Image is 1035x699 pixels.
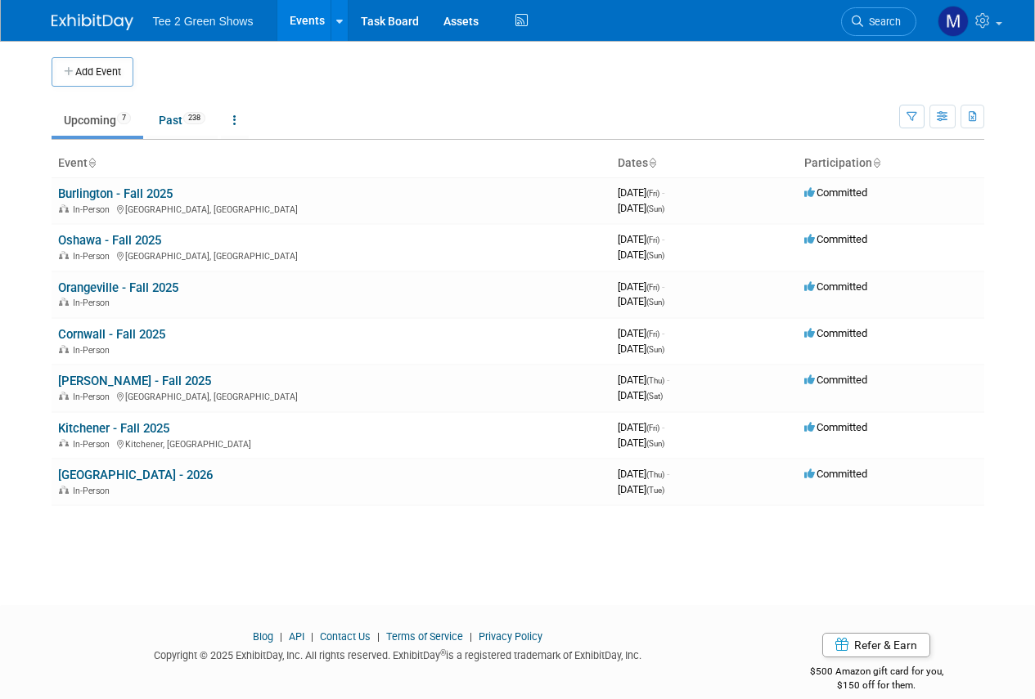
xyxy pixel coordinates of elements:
img: In-Person Event [59,251,69,259]
span: [DATE] [618,421,664,433]
span: [DATE] [618,389,663,401]
a: Sort by Event Name [88,156,96,169]
a: [GEOGRAPHIC_DATA] - 2026 [58,468,213,482]
span: | [276,630,286,643]
span: [DATE] [618,327,664,339]
span: [DATE] [618,202,664,214]
span: [DATE] [618,437,664,449]
th: Dates [611,150,798,177]
span: - [662,421,664,433]
span: | [373,630,384,643]
span: [DATE] [618,249,664,261]
span: Committed [804,468,867,480]
div: $500 Amazon gift card for you, [769,654,984,692]
span: 238 [183,112,205,124]
a: Kitchener - Fall 2025 [58,421,169,436]
img: Michael Kruger [938,6,969,37]
th: Participation [798,150,984,177]
span: (Fri) [646,329,659,338]
span: (Sun) [646,345,664,354]
span: Committed [804,421,867,433]
span: In-Person [73,298,115,308]
img: In-Person Event [59,486,69,494]
span: In-Person [73,486,115,496]
a: Orangeville - Fall 2025 [58,280,178,295]
span: [DATE] [618,343,664,355]
span: [DATE] [618,468,669,480]
a: Sort by Participation Type [872,156,880,169]
a: Sort by Start Date [648,156,656,169]
div: [GEOGRAPHIC_DATA], [GEOGRAPHIC_DATA] [58,202,605,215]
div: Copyright © 2025 ExhibitDay, Inc. All rights reserved. ExhibitDay is a registered trademark of Ex... [52,644,745,663]
img: In-Person Event [59,298,69,306]
a: API [289,630,304,643]
span: Committed [804,280,867,293]
span: (Sun) [646,298,664,307]
div: $150 off for them. [769,679,984,692]
img: In-Person Event [59,392,69,400]
img: In-Person Event [59,345,69,353]
span: Committed [804,233,867,245]
a: Oshawa - Fall 2025 [58,233,161,248]
span: - [662,186,664,199]
span: (Fri) [646,189,659,198]
a: Terms of Service [386,630,463,643]
span: [DATE] [618,280,664,293]
img: ExhibitDay [52,14,133,30]
span: [DATE] [618,374,669,386]
span: Committed [804,327,867,339]
span: - [662,280,664,293]
span: - [662,233,664,245]
div: [GEOGRAPHIC_DATA], [GEOGRAPHIC_DATA] [58,249,605,262]
a: Upcoming7 [52,105,143,136]
th: Event [52,150,611,177]
span: [DATE] [618,295,664,307]
a: Blog [253,630,273,643]
span: (Fri) [646,235,659,244]
img: In-Person Event [59,439,69,447]
span: In-Person [73,204,115,215]
span: Search [863,16,901,28]
span: In-Person [73,439,115,450]
span: (Fri) [646,423,659,432]
a: Search [841,7,916,36]
a: [PERSON_NAME] - Fall 2025 [58,374,211,388]
span: Tee 2 Green Shows [153,15,254,28]
a: Refer & Earn [822,633,930,657]
div: Kitchener, [GEOGRAPHIC_DATA] [58,437,605,450]
span: (Fri) [646,283,659,292]
span: In-Person [73,392,115,402]
span: (Sun) [646,439,664,448]
span: (Sun) [646,204,664,213]
span: [DATE] [618,233,664,245]
a: Cornwall - Fall 2025 [58,327,165,342]
span: In-Person [73,345,115,356]
span: | [307,630,317,643]
span: (Tue) [646,486,664,495]
span: - [662,327,664,339]
span: - [667,374,669,386]
span: (Sat) [646,392,663,401]
span: Committed [804,186,867,199]
span: - [667,468,669,480]
img: In-Person Event [59,204,69,213]
a: Past238 [146,105,218,136]
a: Contact Us [320,630,371,643]
sup: ® [440,648,446,657]
span: Committed [804,374,867,386]
a: Burlington - Fall 2025 [58,186,173,201]
span: [DATE] [618,483,664,495]
span: 7 [117,112,131,124]
a: Privacy Policy [479,630,542,643]
div: [GEOGRAPHIC_DATA], [GEOGRAPHIC_DATA] [58,389,605,402]
button: Add Event [52,57,133,87]
span: (Thu) [646,470,664,479]
span: [DATE] [618,186,664,199]
span: | [466,630,476,643]
span: (Sun) [646,251,664,260]
span: In-Person [73,251,115,262]
span: (Thu) [646,376,664,385]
